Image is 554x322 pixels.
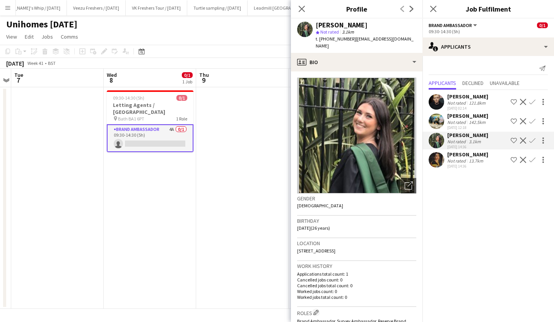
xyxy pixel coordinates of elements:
span: | [EMAIL_ADDRESS][DOMAIN_NAME] [316,36,414,49]
div: [PERSON_NAME] [447,112,488,119]
div: 3.1km [467,139,482,144]
span: 1 Role [176,116,187,122]
span: Applicants [429,80,456,86]
div: 09:30-14:30 (5h) [429,29,548,34]
h3: Job Fulfilment [422,4,554,14]
span: 0/1 [176,95,187,101]
div: [DATE] 02:14 [447,106,488,111]
div: [DATE] 14:36 [447,144,488,149]
div: [PERSON_NAME] [447,151,488,158]
span: Wed [107,71,117,78]
span: Tue [14,71,23,78]
span: Jobs [41,33,53,40]
app-job-card: 09:30-14:30 (5h)0/1Letting Agents / [GEOGRAPHIC_DATA] Bath BA1 6PT1 RoleBrand Ambassador4A0/109:3... [107,90,193,152]
span: Not rated [320,29,339,35]
button: Leadmill [GEOGRAPHIC_DATA] / [DATE] [248,0,338,15]
span: 7 [13,76,23,85]
span: [DEMOGRAPHIC_DATA] [297,203,343,208]
a: Edit [22,32,37,42]
p: Worked jobs count: 0 [297,288,416,294]
div: Bio [291,53,422,71]
div: 142.5km [467,119,487,125]
span: Thu [199,71,209,78]
span: Edit [25,33,34,40]
div: Not rated [447,139,467,144]
div: 13.7km [467,158,485,164]
p: Applications total count: 1 [297,271,416,277]
span: View [6,33,17,40]
div: 121.8km [467,100,487,106]
div: Not rated [447,100,467,106]
img: Crew avatar or photo [297,78,416,193]
h3: Location [297,240,416,247]
span: 9 [198,76,209,85]
div: 1 Job [182,79,192,85]
span: Brand Ambassador [429,22,472,28]
span: Week 41 [26,60,45,66]
a: Jobs [38,32,56,42]
a: View [3,32,20,42]
button: Veezu Freshers / [DATE] [67,0,126,15]
span: t. [PHONE_NUMBER] [316,36,356,42]
h3: Birthday [297,217,416,224]
div: Not rated [447,158,467,164]
div: BST [48,60,56,66]
h3: Roles [297,308,416,317]
p: Cancelled jobs total count: 0 [297,283,416,288]
span: [STREET_ADDRESS] [297,248,335,254]
h3: Profile [291,4,422,14]
span: 3.1km [340,29,356,35]
p: Worked jobs total count: 0 [297,294,416,300]
span: [DATE] (26 years) [297,225,330,231]
button: VK Freshers Tour / [DATE] [126,0,187,15]
span: 8 [106,76,117,85]
div: [DATE] [6,59,24,67]
div: [DATE] 12:18 [447,125,488,130]
span: Comms [61,33,78,40]
button: Brand Ambassador [429,22,478,28]
h3: Work history [297,263,416,269]
app-card-role: Brand Ambassador4A0/109:30-14:30 (5h) [107,124,193,152]
span: 0/1 [537,22,548,28]
div: [PERSON_NAME] [447,93,488,100]
h1: Unihomes [DATE] [6,19,77,30]
div: Open photos pop-in [401,178,416,193]
div: [PERSON_NAME] [316,22,368,29]
div: Not rated [447,119,467,125]
div: [PERSON_NAME] [447,132,488,139]
div: Applicants [422,37,554,56]
p: Cancelled jobs count: 0 [297,277,416,283]
div: [DATE] 14:36 [447,164,488,169]
span: Unavailable [490,80,520,86]
h3: Gender [297,195,416,202]
span: Bath BA1 6PT [118,116,144,122]
span: 09:30-14:30 (5h) [113,95,144,101]
button: Turtle sampling / [DATE] [187,0,248,15]
h3: Letting Agents / [GEOGRAPHIC_DATA] [107,102,193,115]
span: Declined [462,80,484,86]
a: Comms [58,32,81,42]
span: 10 [291,76,298,85]
span: 0/1 [182,72,193,78]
